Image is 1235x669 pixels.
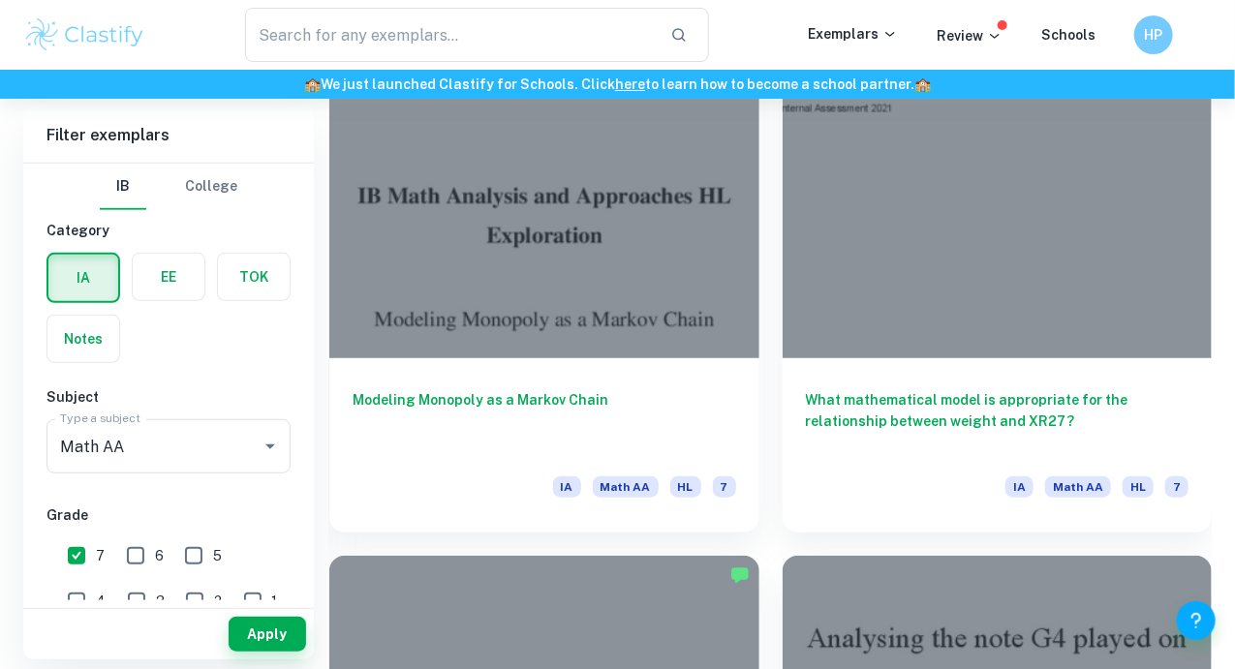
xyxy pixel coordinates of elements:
[60,411,140,427] label: Type a subject
[96,545,105,566] span: 7
[1165,476,1189,498] span: 7
[808,23,898,45] p: Exemplars
[593,476,659,498] span: Math AA
[100,164,146,210] button: IB
[1123,476,1154,498] span: HL
[46,504,291,526] h6: Grade
[1134,15,1173,54] button: HP
[47,316,119,362] button: Notes
[245,8,654,62] input: Search for any exemplars...
[806,389,1189,453] h6: What mathematical model is appropriate for the relationship between weight and XR27?
[100,164,237,210] div: Filter type choice
[670,476,701,498] span: HL
[46,386,291,408] h6: Subject
[615,76,645,92] a: here
[329,36,759,532] a: Modeling Monopoly as a Markov ChainIAMath AAHL7
[46,220,291,241] h6: Category
[1005,476,1034,498] span: IA
[353,389,736,453] h6: Modeling Monopoly as a Markov Chain
[4,74,1231,95] h6: We just launched Clastify for Schools. Click to learn how to become a school partner.
[214,591,222,612] span: 2
[218,254,290,300] button: TOK
[730,565,750,585] img: Marked
[133,254,204,300] button: EE
[783,36,1213,532] a: What mathematical model is appropriate for the relationship between weight and XR27?IAMath AAHL7
[156,591,165,612] span: 3
[1041,27,1096,43] a: Schools
[257,433,284,460] button: Open
[272,591,278,612] span: 1
[48,255,118,301] button: IA
[155,545,164,566] span: 6
[1177,601,1216,640] button: Help and Feedback
[1143,24,1165,46] h6: HP
[713,476,736,498] span: 7
[553,476,581,498] span: IA
[23,15,146,54] img: Clastify logo
[23,108,314,163] h6: Filter exemplars
[229,617,306,652] button: Apply
[304,76,321,92] span: 🏫
[96,591,106,612] span: 4
[914,76,931,92] span: 🏫
[1045,476,1111,498] span: Math AA
[185,164,237,210] button: College
[937,25,1003,46] p: Review
[213,545,222,566] span: 5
